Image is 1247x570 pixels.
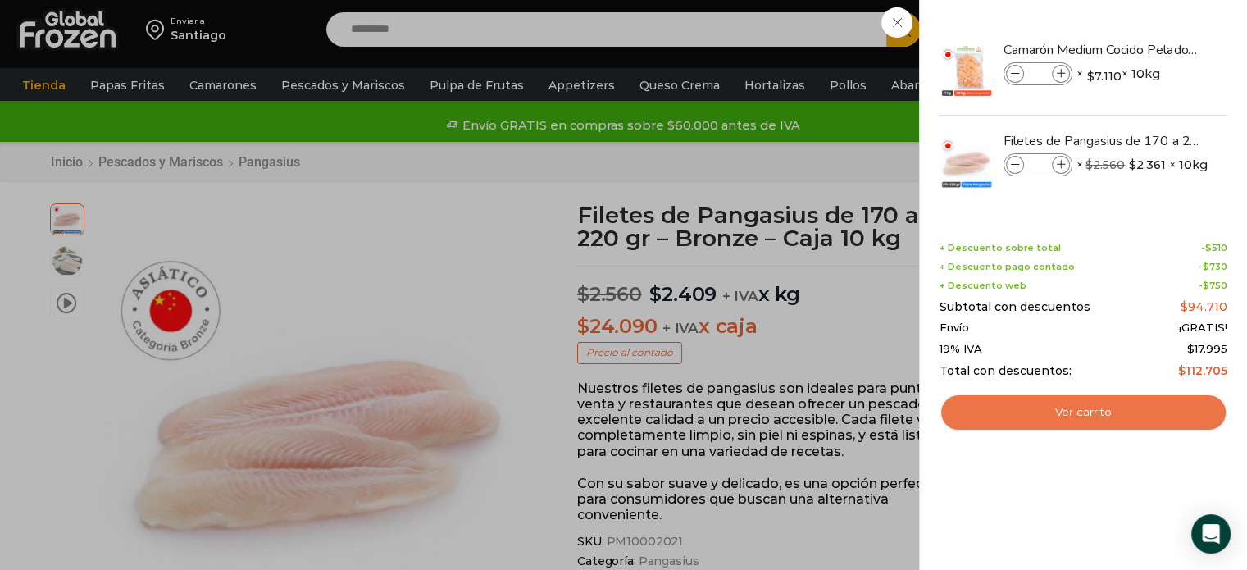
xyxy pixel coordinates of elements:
[940,262,1075,272] span: + Descuento pago contado
[940,243,1061,253] span: + Descuento sobre total
[940,343,982,356] span: 19% IVA
[1178,363,1186,378] span: $
[1203,280,1227,291] bdi: 750
[1026,65,1050,83] input: Product quantity
[1076,153,1208,176] span: × × 10kg
[940,364,1072,378] span: Total con descuentos:
[1191,514,1231,554] div: Open Intercom Messenger
[1004,132,1199,150] a: Filetes de Pangasius de 170 a 220 gr - Bronze - Caja 10 kg
[1178,363,1227,378] bdi: 112.705
[1076,62,1160,85] span: × × 10kg
[1187,342,1195,355] span: $
[1129,157,1136,173] span: $
[940,300,1090,314] span: Subtotal con descuentos
[1205,242,1212,253] span: $
[1129,157,1166,173] bdi: 2.361
[1203,261,1227,272] bdi: 730
[1004,41,1199,59] a: Camarón Medium Cocido Pelado sin Vena - Bronze - Caja 10 kg
[1181,299,1227,314] bdi: 94.710
[1203,280,1209,291] span: $
[940,321,969,335] span: Envío
[1087,68,1095,84] span: $
[1085,157,1093,172] span: $
[1199,280,1227,291] span: -
[1201,243,1227,253] span: -
[1181,299,1188,314] span: $
[940,280,1026,291] span: + Descuento web
[1205,242,1227,253] bdi: 510
[1087,68,1122,84] bdi: 7.110
[1199,262,1227,272] span: -
[940,394,1227,431] a: Ver carrito
[1187,342,1227,355] span: 17.995
[1026,156,1050,174] input: Product quantity
[1085,157,1125,172] bdi: 2.560
[1179,321,1227,335] span: ¡GRATIS!
[1203,261,1209,272] span: $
